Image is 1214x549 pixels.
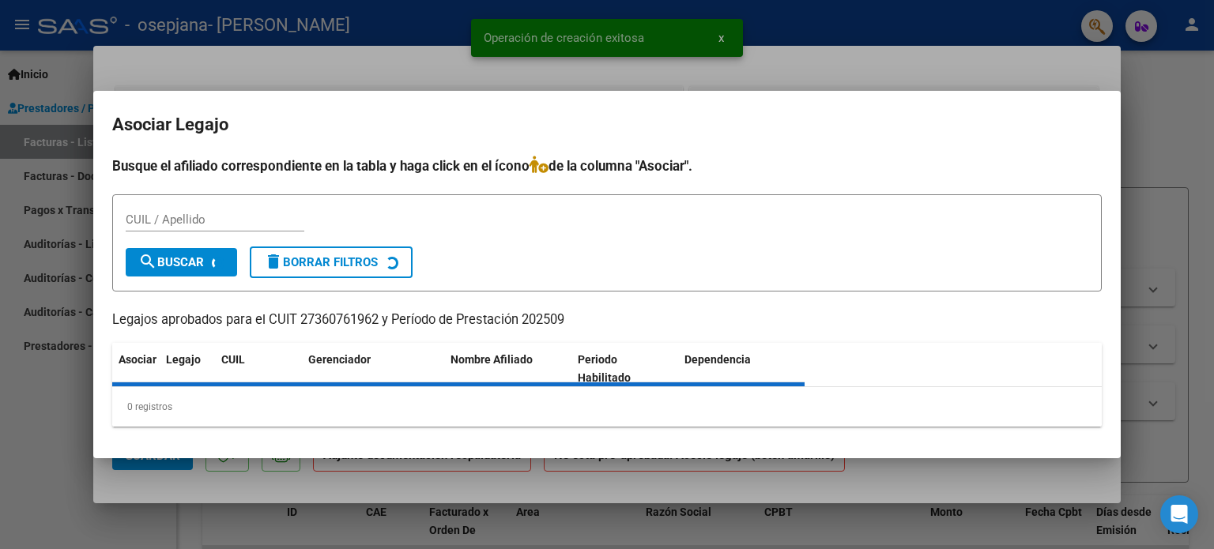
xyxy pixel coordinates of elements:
span: Nombre Afiliado [451,353,533,366]
datatable-header-cell: CUIL [215,343,302,395]
datatable-header-cell: Dependencia [678,343,805,395]
span: Legajo [166,353,201,366]
mat-icon: delete [264,252,283,271]
span: Periodo Habilitado [578,353,631,384]
span: Dependencia [684,353,751,366]
h2: Asociar Legajo [112,110,1102,140]
button: Borrar Filtros [250,246,413,278]
span: Buscar [138,255,204,269]
datatable-header-cell: Gerenciador [302,343,444,395]
datatable-header-cell: Nombre Afiliado [444,343,571,395]
span: Asociar [119,353,156,366]
h4: Busque el afiliado correspondiente en la tabla y haga click en el ícono de la columna "Asociar". [112,156,1102,176]
span: CUIL [221,353,245,366]
div: Open Intercom Messenger [1160,495,1198,533]
span: Gerenciador [308,353,371,366]
button: Buscar [126,248,237,276]
p: Legajos aprobados para el CUIT 27360761962 y Período de Prestación 202509 [112,310,1102,330]
datatable-header-cell: Periodo Habilitado [571,343,678,395]
datatable-header-cell: Asociar [112,343,160,395]
datatable-header-cell: Legajo [160,343,215,395]
div: 0 registros [112,387,1102,427]
span: Borrar Filtros [264,255,378,269]
mat-icon: search [138,252,157,271]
